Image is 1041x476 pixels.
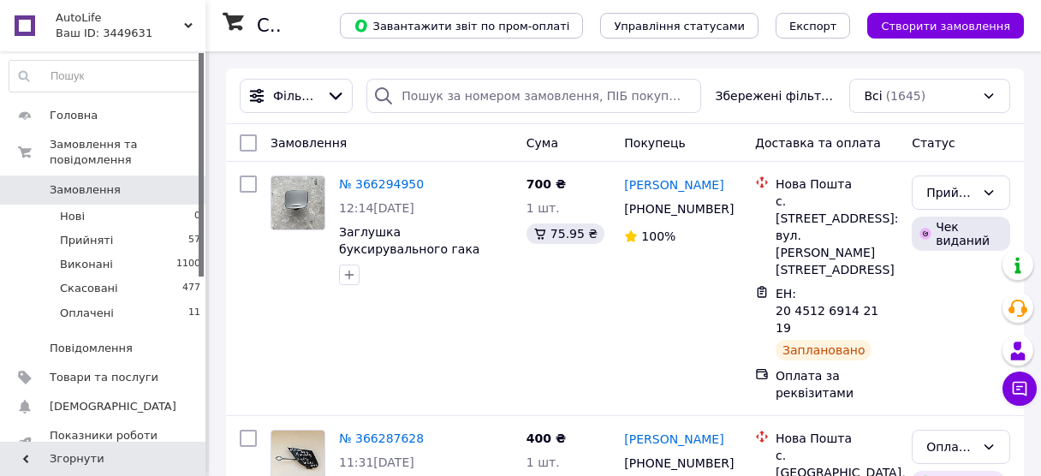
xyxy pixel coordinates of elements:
span: Завантажити звіт по пром-оплаті [354,18,569,33]
span: 0 [194,209,200,224]
span: Замовлення та повідомлення [50,137,205,168]
div: [PHONE_NUMBER] [621,197,729,221]
span: (1645) [886,89,926,103]
div: [PHONE_NUMBER] [621,451,729,475]
div: Ваш ID: 3449631 [56,26,205,41]
a: [PERSON_NAME] [624,176,723,193]
span: Фільтри [273,87,319,104]
a: [PERSON_NAME] [624,431,723,448]
h1: Список замовлень [257,15,431,36]
span: Створити замовлення [881,20,1010,33]
span: 700 ₴ [526,177,566,191]
span: Товари та послуги [50,370,158,385]
span: Головна [50,108,98,123]
div: Нова Пошта [776,176,898,193]
span: Експорт [789,20,837,33]
span: Cума [526,136,558,150]
span: ЕН: 20 4512 6914 2119 [776,287,878,335]
span: 477 [182,281,200,296]
span: Збережені фільтри: [715,87,836,104]
span: 1 шт. [526,201,560,215]
span: Доставка та оплата [755,136,881,150]
button: Експорт [776,13,851,39]
span: Прийняті [60,233,113,248]
span: Показники роботи компанії [50,428,158,459]
span: Управління статусами [614,20,745,33]
a: Створити замовлення [850,18,1024,32]
div: Прийнято [926,183,975,202]
span: Замовлення [271,136,347,150]
div: Заплановано [776,340,872,360]
a: № 366294950 [339,177,424,191]
a: Заглушка буксирувального гака Volvo S60 V60 10-18 зад 30795029 [339,225,490,290]
span: 1 шт. [526,455,560,469]
span: 11 [188,306,200,321]
button: Чат з покупцем [1002,372,1037,406]
span: 11:31[DATE] [339,455,414,469]
span: Нові [60,209,85,224]
span: Виконані [60,257,113,272]
div: Нова Пошта [776,430,898,447]
span: 400 ₴ [526,431,566,445]
span: Оплачені [60,306,114,321]
span: 100% [641,229,675,243]
span: 1100 [176,257,200,272]
button: Управління статусами [600,13,758,39]
button: Завантажити звіт по пром-оплаті [340,13,583,39]
img: Фото товару [271,176,324,229]
div: 75.95 ₴ [526,223,604,244]
span: Статус [912,136,955,150]
button: Створити замовлення [867,13,1024,39]
input: Пошук за номером замовлення, ПІБ покупця, номером телефону, Email, номером накладної [366,79,701,113]
span: 57 [188,233,200,248]
a: № 366287628 [339,431,424,445]
input: Пошук [9,61,201,92]
span: Скасовані [60,281,118,296]
span: Покупець [624,136,685,150]
span: Повідомлення [50,341,133,356]
div: Чек виданий [912,217,1010,251]
span: 12:14[DATE] [339,201,414,215]
div: с. [STREET_ADDRESS]: вул. [PERSON_NAME][STREET_ADDRESS] [776,193,898,278]
div: Оплата за реквізитами [776,367,898,402]
span: Всі [864,87,882,104]
span: AutoLife [56,10,184,26]
div: Оплачено [926,437,975,456]
span: [DEMOGRAPHIC_DATA] [50,399,176,414]
span: Замовлення [50,182,121,198]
